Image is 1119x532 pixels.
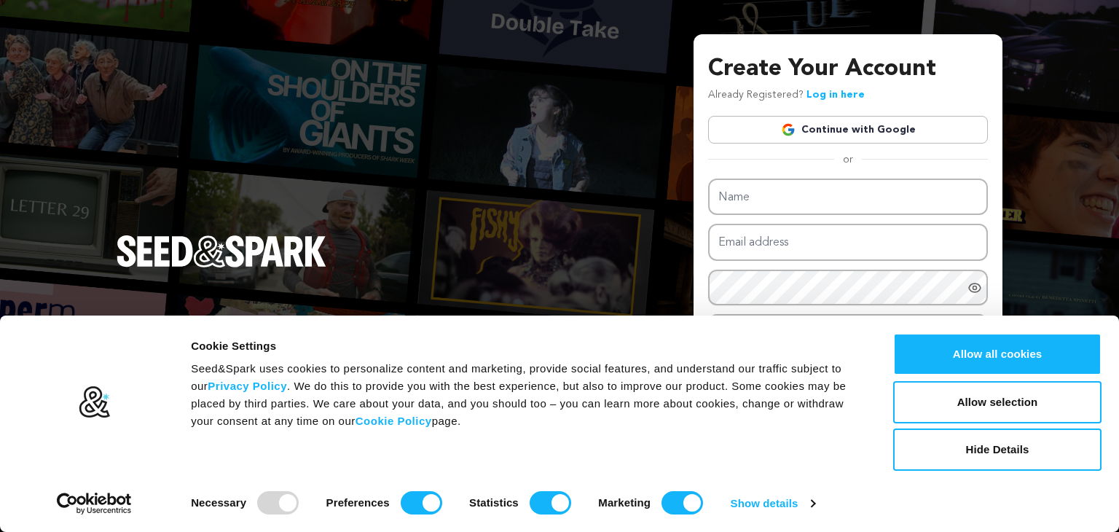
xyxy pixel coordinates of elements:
[469,496,519,509] strong: Statistics
[967,281,982,295] a: Show password as plain text. Warning: this will display your password on the screen.
[893,381,1102,423] button: Allow selection
[78,386,111,419] img: logo
[708,224,988,261] input: Email address
[191,496,246,509] strong: Necessary
[117,235,326,267] img: Seed&Spark Logo
[356,415,432,427] a: Cookie Policy
[731,493,815,515] a: Show details
[893,429,1102,471] button: Hide Details
[191,360,860,430] div: Seed&Spark uses cookies to personalize content and marketing, provide social features, and unders...
[708,87,865,104] p: Already Registered?
[708,52,988,87] h3: Create Your Account
[117,235,326,297] a: Seed&Spark Homepage
[326,496,390,509] strong: Preferences
[708,116,988,144] a: Continue with Google
[893,333,1102,375] button: Allow all cookies
[708,179,988,216] input: Name
[781,122,796,137] img: Google logo
[806,90,865,100] a: Log in here
[598,496,651,509] strong: Marketing
[834,152,862,167] span: or
[31,493,158,515] a: Usercentrics Cookiebot - opens in a new window
[208,380,287,392] a: Privacy Policy
[191,337,860,355] div: Cookie Settings
[190,485,191,486] legend: Consent Selection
